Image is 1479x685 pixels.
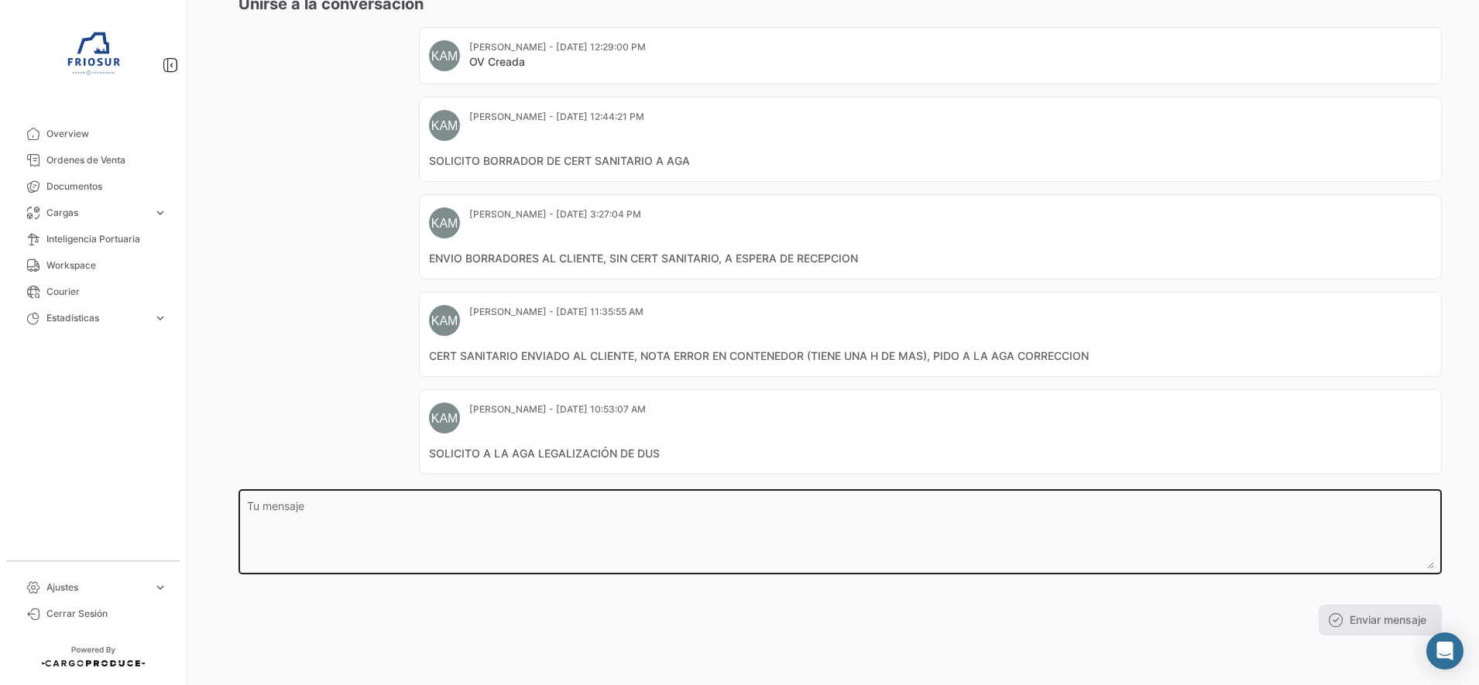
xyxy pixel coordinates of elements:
[54,19,132,96] img: 6ea6c92c-e42a-4aa8-800a-31a9cab4b7b0.jpg
[469,40,646,54] mat-card-subtitle: [PERSON_NAME] - [DATE] 12:29:00 PM
[469,54,646,70] mat-card-title: OV Creada
[153,581,167,594] span: expand_more
[429,207,460,238] div: KAM
[46,259,167,272] span: Workspace
[46,180,167,194] span: Documentos
[153,311,167,325] span: expand_more
[46,153,167,167] span: Ordenes de Venta
[12,173,173,200] a: Documentos
[429,251,1432,266] mat-card-content: ENVIO BORRADORES AL CLIENTE, SIN CERT SANITARIO, A ESPERA DE RECEPCION
[429,40,460,71] div: KAM
[153,206,167,220] span: expand_more
[12,121,173,147] a: Overview
[12,226,173,252] a: Inteligencia Portuaria
[12,147,173,173] a: Ordenes de Venta
[429,402,460,433] div: KAM
[429,446,1432,461] mat-card-content: SOLICITO A LA AGA LEGALIZACIÓN DE DUS
[429,348,1432,364] mat-card-content: CERT SANITARIO ENVIADO AL CLIENTE, NOTA ERROR EN CONTENEDOR (TIENE UNA H DE MAS), PIDO A LA AGA C...
[12,252,173,279] a: Workspace
[46,607,167,621] span: Cerrar Sesión
[469,305,643,319] mat-card-subtitle: [PERSON_NAME] - [DATE] 11:35:55 AM
[46,311,147,325] span: Estadísticas
[46,232,167,246] span: Inteligencia Portuaria
[429,110,460,141] div: KAM
[429,305,460,336] div: KAM
[46,206,147,220] span: Cargas
[469,207,641,221] mat-card-subtitle: [PERSON_NAME] - [DATE] 3:27:04 PM
[12,279,173,305] a: Courier
[46,581,147,594] span: Ajustes
[469,110,644,124] mat-card-subtitle: [PERSON_NAME] - [DATE] 12:44:21 PM
[429,153,1432,169] mat-card-content: SOLICITO BORRADOR DE CERT SANITARIO A AGA
[46,285,167,299] span: Courier
[46,127,167,141] span: Overview
[469,402,646,416] mat-card-subtitle: [PERSON_NAME] - [DATE] 10:53:07 AM
[1426,632,1464,670] div: Abrir Intercom Messenger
